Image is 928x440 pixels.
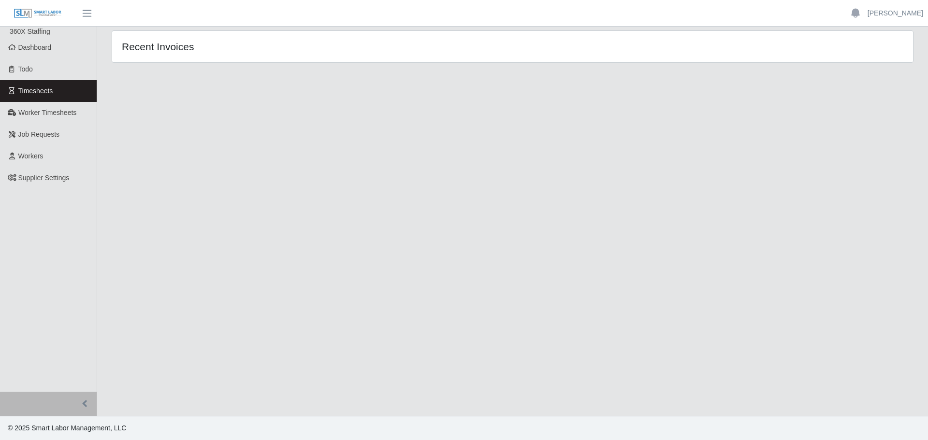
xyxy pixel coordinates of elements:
[18,109,76,116] span: Worker Timesheets
[18,87,53,95] span: Timesheets
[122,41,439,53] h4: Recent Invoices
[8,424,126,432] span: © 2025 Smart Labor Management, LLC
[18,65,33,73] span: Todo
[14,8,62,19] img: SLM Logo
[18,152,43,160] span: Workers
[18,174,70,182] span: Supplier Settings
[868,8,923,18] a: [PERSON_NAME]
[10,28,50,35] span: 360X Staffing
[18,130,60,138] span: Job Requests
[18,43,52,51] span: Dashboard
